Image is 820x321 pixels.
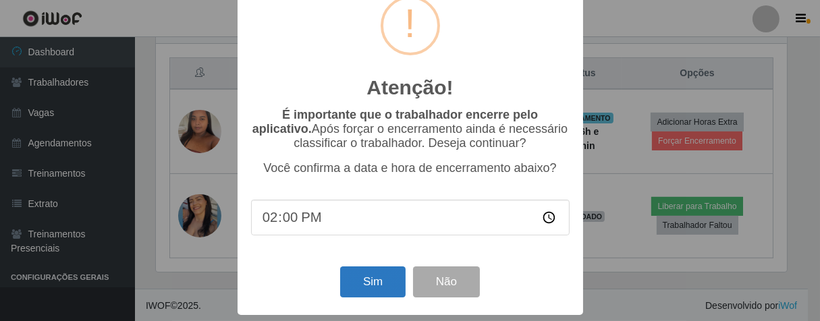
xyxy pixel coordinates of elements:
button: Sim [340,266,406,298]
h2: Atenção! [366,76,453,100]
button: Não [413,266,480,298]
p: Após forçar o encerramento ainda é necessário classificar o trabalhador. Deseja continuar? [251,108,570,150]
b: É importante que o trabalhador encerre pelo aplicativo. [252,108,538,136]
p: Você confirma a data e hora de encerramento abaixo? [251,161,570,175]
